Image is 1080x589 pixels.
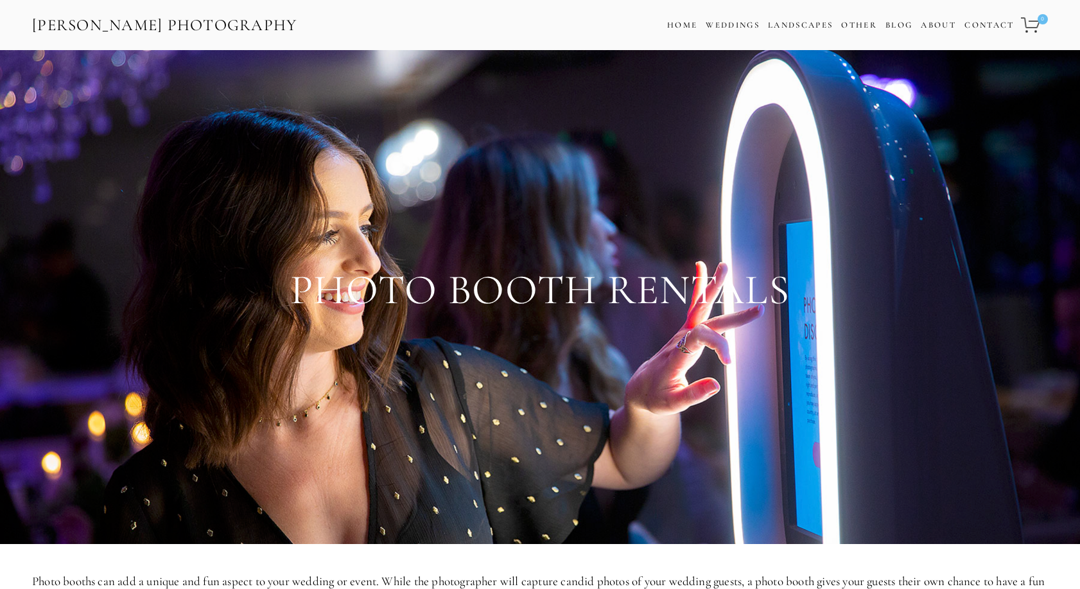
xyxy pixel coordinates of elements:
a: [PERSON_NAME] Photography [31,11,299,40]
span: 0 [1038,14,1048,24]
h1: Photo Booth Rentals [32,267,1048,313]
a: Home [667,16,697,35]
a: 0 items in cart [1019,10,1049,40]
a: Contact [964,16,1014,35]
a: About [921,16,956,35]
a: Weddings [706,20,760,30]
a: Other [841,20,877,30]
a: Blog [885,16,912,35]
a: Landscapes [768,20,833,30]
